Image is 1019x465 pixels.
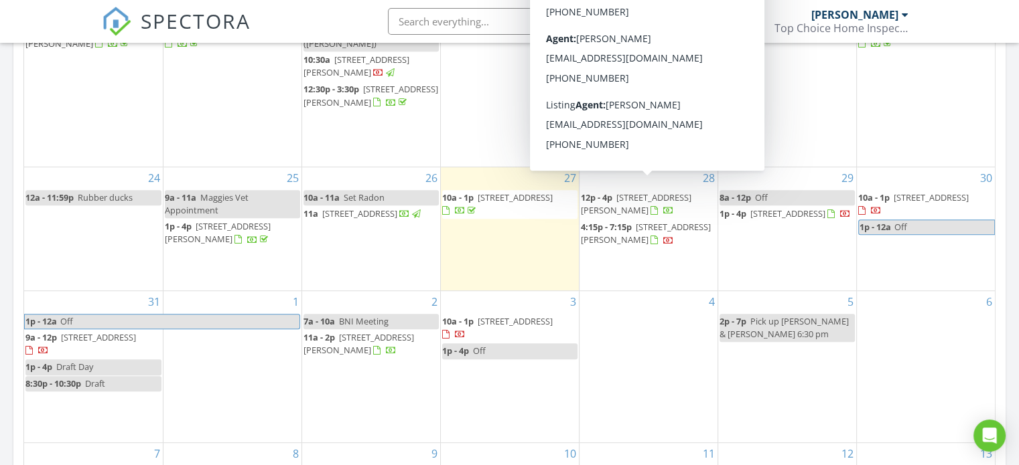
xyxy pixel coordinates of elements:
span: 10a - 11a [303,191,340,203]
span: Draft Day [56,361,93,373]
span: 12a - 11:59p [25,191,74,203]
img: The Best Home Inspection Software - Spectora [102,7,131,36]
td: Go to August 31, 2025 [24,290,163,442]
a: 1p - 4p [STREET_ADDRESS][PERSON_NAME] [165,219,300,248]
span: SPECTORA [141,7,251,35]
span: [STREET_ADDRESS][PERSON_NAME] [303,83,438,108]
td: Go to August 25, 2025 [163,167,301,290]
span: BNI Meeting [339,315,389,327]
a: 10a - 1p [STREET_ADDRESS] [442,314,578,343]
a: 1p - 4p [STREET_ADDRESS][PERSON_NAME] [165,220,271,245]
a: 9:30a - 12:30p [STREET_ADDRESS] [858,25,993,50]
a: Go to September 1, 2025 [290,291,301,312]
a: 12:30p - 3:30p [STREET_ADDRESS][PERSON_NAME] [303,82,439,110]
a: 10a - 1p [STREET_ADDRESS] [858,190,994,219]
span: [STREET_ADDRESS] [478,315,553,327]
td: Go to August 24, 2025 [24,167,163,290]
div: [PERSON_NAME] [811,8,898,21]
span: [STREET_ADDRESS] [322,207,397,219]
a: Go to September 2, 2025 [429,291,440,312]
a: 11a - 2p [STREET_ADDRESS][PERSON_NAME] [303,331,414,356]
a: 10a - 1p [STREET_ADDRESS] [442,315,553,340]
span: One to One ([PERSON_NAME]) [303,25,393,50]
a: 10a - 1p [STREET_ADDRESS] [442,190,578,219]
span: 2p - 7p [720,315,746,327]
span: [STREET_ADDRESS][PERSON_NAME] [303,54,409,78]
td: Go to August 19, 2025 [301,1,440,167]
a: Go to August 25, 2025 [284,167,301,189]
span: 11a [303,207,318,219]
td: Go to September 5, 2025 [718,290,856,442]
span: [STREET_ADDRESS] [894,191,969,203]
td: Go to August 18, 2025 [163,1,301,167]
a: 1p - 4p [STREET_ADDRESS] [720,207,851,219]
span: 4:15p - 7:15p [581,221,632,233]
input: Search everything... [388,8,656,35]
span: Set Radon [344,191,385,203]
span: 9a - 12p [25,331,57,343]
a: Go to September 10, 2025 [561,443,579,464]
span: 1p - 12a [25,314,58,329]
a: 10:30a [STREET_ADDRESS][PERSON_NAME] [303,52,439,81]
span: 8:30p - 10:30p [25,377,81,389]
td: Go to August 30, 2025 [856,167,995,290]
span: Draft [85,377,105,389]
span: 10a - 1p [858,191,890,203]
span: Rubber ducks [78,191,133,203]
span: [STREET_ADDRESS][PERSON_NAME] [165,220,271,245]
a: 10:30a [STREET_ADDRESS][PERSON_NAME] [303,54,409,78]
td: Go to September 6, 2025 [856,290,995,442]
a: Go to September 13, 2025 [977,443,995,464]
a: Go to September 3, 2025 [567,291,579,312]
td: Go to September 2, 2025 [301,290,440,442]
td: Go to September 3, 2025 [440,290,579,442]
span: 9a - 11a [165,191,196,203]
span: [STREET_ADDRESS] [478,191,553,203]
td: Go to August 22, 2025 [718,1,856,167]
a: 11a [STREET_ADDRESS] [303,207,423,219]
td: Go to August 28, 2025 [579,167,718,290]
a: 3p - 6p [STREET_ADDRESS][PERSON_NAME] [25,25,131,50]
a: Go to September 8, 2025 [290,443,301,464]
a: 1p - 4p [STREET_ADDRESS] [720,206,855,222]
span: [STREET_ADDRESS][PERSON_NAME] [303,331,414,356]
td: Go to August 23, 2025 [856,1,995,167]
a: 11a - 2p [STREET_ADDRESS][PERSON_NAME] [303,330,439,359]
a: Go to August 26, 2025 [423,167,440,189]
a: Go to August 27, 2025 [561,167,579,189]
a: 12p - 4p [STREET_ADDRESS][PERSON_NAME] [581,191,691,216]
span: Pick up [PERSON_NAME] & [PERSON_NAME] 6:30 pm [720,315,849,340]
td: Go to September 4, 2025 [579,290,718,442]
a: Go to September 12, 2025 [839,443,856,464]
span: 1p - 4p [25,361,52,373]
span: 10:30a [303,54,330,66]
a: Go to August 28, 2025 [700,167,718,189]
span: [STREET_ADDRESS] [750,207,825,219]
a: Go to September 9, 2025 [429,443,440,464]
td: Go to August 20, 2025 [440,1,579,167]
a: Go to September 4, 2025 [706,291,718,312]
span: Off [60,315,73,327]
a: SPECTORA [102,18,251,46]
td: Go to September 1, 2025 [163,290,301,442]
span: 1p - 4p [720,207,746,219]
span: Off [755,191,768,203]
td: Go to August 21, 2025 [579,1,718,167]
span: Off [473,345,486,357]
span: 10a - 1p [442,191,474,203]
td: Go to August 26, 2025 [301,167,440,290]
td: Go to August 29, 2025 [718,167,856,290]
a: Go to September 5, 2025 [845,291,856,312]
div: Top Choice Home Inspections, LLC [774,21,908,35]
a: 4:15p - 7:15p [STREET_ADDRESS][PERSON_NAME] [581,219,716,248]
a: Go to August 30, 2025 [977,167,995,189]
a: 12:30p - 3:30p [STREET_ADDRESS][PERSON_NAME] [303,83,438,108]
a: 9a - 12p [STREET_ADDRESS] [25,330,161,359]
span: 1p - 12a [859,220,892,234]
span: 8a - 12p [720,191,751,203]
span: 12:30p - 3:30p [303,83,359,95]
a: 11a [STREET_ADDRESS] [303,206,439,222]
a: 10a - 1p [STREET_ADDRESS] [858,191,969,216]
a: Go to September 11, 2025 [700,443,718,464]
span: 11a - 2p [303,331,335,343]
